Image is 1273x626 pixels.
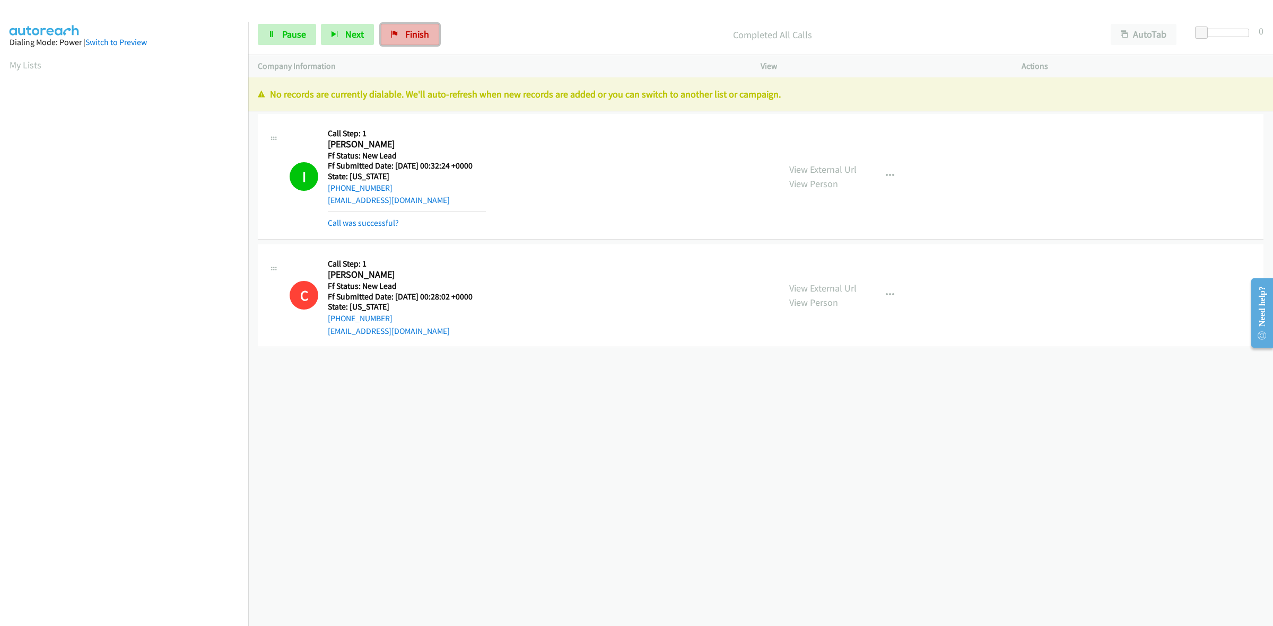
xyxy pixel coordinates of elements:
h5: Call Step: 1 [328,259,486,269]
span: Pause [282,28,306,40]
span: Next [345,28,364,40]
div: Delay between calls (in seconds) [1200,29,1249,37]
h5: Ff Submitted Date: [DATE] 00:32:24 +0000 [328,161,486,171]
a: View External Url [789,282,857,294]
h5: Ff Status: New Lead [328,281,486,292]
p: View [761,60,1002,73]
a: View Person [789,296,838,308]
h1: I [290,162,318,191]
div: Dialing Mode: Power | [10,36,239,49]
button: Next [321,24,374,45]
h1: C [290,281,318,310]
iframe: Dialpad [10,82,248,585]
a: View External Url [789,163,857,175]
p: Company Information [258,60,742,73]
a: [EMAIL_ADDRESS][DOMAIN_NAME] [328,195,450,205]
a: View Person [789,178,838,190]
a: Switch to Preview [85,37,147,47]
button: AutoTab [1111,24,1176,45]
h2: [PERSON_NAME] [328,138,486,151]
h5: Ff Submitted Date: [DATE] 00:28:02 +0000 [328,292,486,302]
a: Pause [258,24,316,45]
h2: [PERSON_NAME] [328,269,486,281]
p: No records are currently dialable. We'll auto-refresh when new records are added or you can switc... [258,87,1263,101]
p: Completed All Calls [454,28,1092,42]
h5: Ff Status: New Lead [328,151,486,161]
p: Actions [1022,60,1263,73]
h5: State: [US_STATE] [328,302,486,312]
h5: State: [US_STATE] [328,171,486,182]
div: 0 [1259,24,1263,38]
a: [PHONE_NUMBER] [328,313,393,323]
a: Finish [381,24,439,45]
span: Finish [405,28,429,40]
a: My Lists [10,59,41,71]
iframe: Resource Center [1242,271,1273,355]
a: Call was successful? [328,218,399,228]
a: [PHONE_NUMBER] [328,183,393,193]
a: [EMAIL_ADDRESS][DOMAIN_NAME] [328,326,450,336]
h5: Call Step: 1 [328,128,486,139]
